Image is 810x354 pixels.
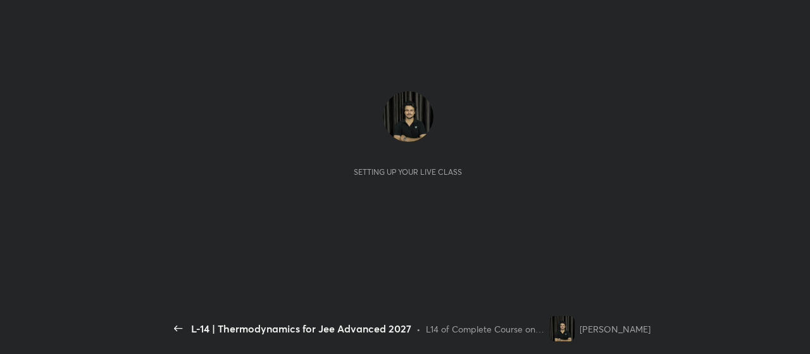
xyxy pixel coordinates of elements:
div: Setting up your live class [354,167,462,177]
img: 12c70a12c77b4000a4527c30547478fb.jpg [549,316,575,341]
div: [PERSON_NAME] [580,322,651,336]
img: 12c70a12c77b4000a4527c30547478fb.jpg [383,91,433,142]
div: L14 of Complete Course on Thermodynamics for JEE Advanced [426,322,544,336]
div: • [416,322,421,336]
div: L-14 | Thermodynamics for Jee Advanced 2027 [191,321,411,336]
